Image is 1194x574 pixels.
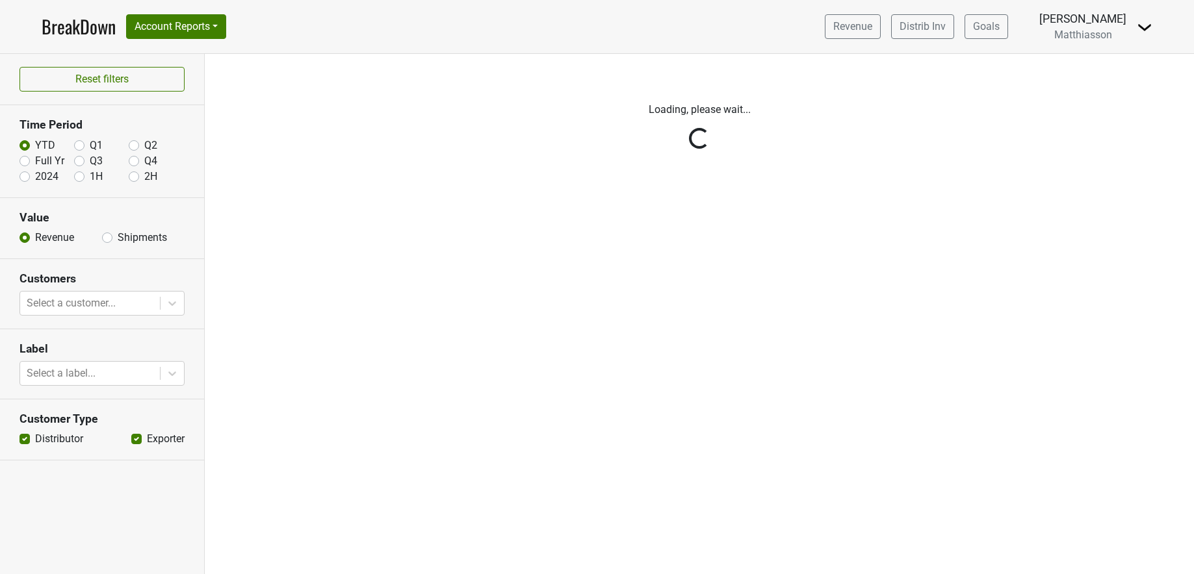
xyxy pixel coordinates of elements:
[1054,29,1112,41] span: Matthiasson
[126,14,226,39] button: Account Reports
[965,14,1008,39] a: Goals
[339,102,1060,118] p: Loading, please wait...
[42,13,116,40] a: BreakDown
[1137,19,1152,35] img: Dropdown Menu
[825,14,881,39] a: Revenue
[891,14,954,39] a: Distrib Inv
[1039,10,1126,27] div: [PERSON_NAME]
